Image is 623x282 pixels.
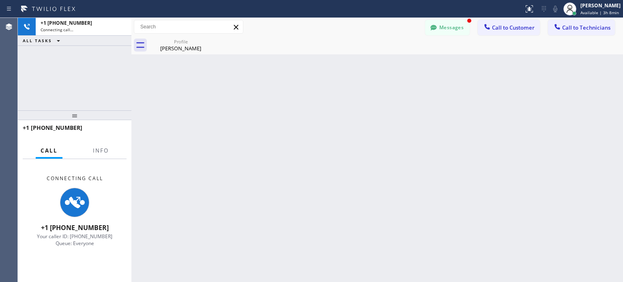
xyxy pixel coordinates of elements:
[23,38,52,43] span: ALL TASKS
[548,20,615,35] button: Call to Technicians
[41,147,58,154] span: Call
[23,124,82,131] span: +1 [PHONE_NUMBER]
[41,19,92,26] span: +1 [PHONE_NUMBER]
[47,175,103,182] span: Connecting Call
[41,223,109,232] span: +1 [PHONE_NUMBER]
[88,143,114,159] button: Info
[41,27,73,32] span: Connecting call…
[134,20,243,33] input: Search
[425,20,470,35] button: Messages
[478,20,540,35] button: Call to Customer
[37,233,112,247] span: Your caller ID: [PHONE_NUMBER] Queue: Everyone
[580,2,621,9] div: [PERSON_NAME]
[492,24,535,31] span: Call to Customer
[550,3,561,15] button: Mute
[18,36,68,45] button: ALL TASKS
[150,45,211,52] div: [PERSON_NAME]
[93,147,109,154] span: Info
[36,143,62,159] button: Call
[562,24,610,31] span: Call to Technicians
[580,10,619,15] span: Available | 3h 8min
[150,36,211,54] div: Lisa Podell
[150,39,211,45] div: Profile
